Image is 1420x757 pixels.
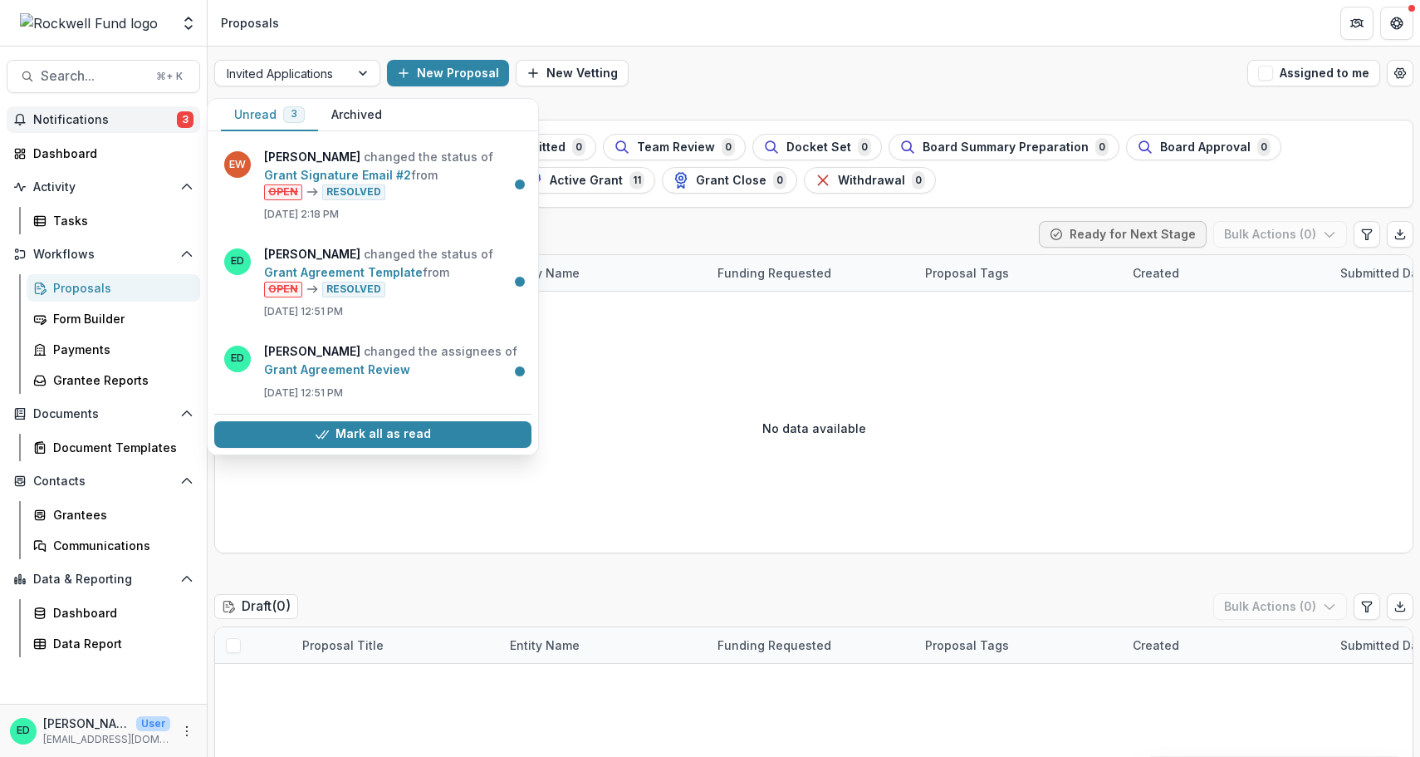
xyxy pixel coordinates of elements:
[722,138,735,156] span: 0
[1213,593,1347,620] button: Bulk Actions (0)
[1160,140,1251,155] span: Board Approval
[33,248,174,262] span: Workflows
[1123,255,1330,291] div: Created
[20,13,158,33] img: Rockwell Fund logo
[1123,627,1330,663] div: Created
[858,138,871,156] span: 0
[27,434,200,461] a: Document Templates
[7,60,200,93] button: Search...
[27,630,200,657] a: Data Report
[1257,138,1271,156] span: 0
[53,537,187,554] div: Communications
[33,145,187,162] div: Dashboard
[1126,134,1281,160] button: Board Approval0
[264,168,411,182] a: Grant Signature Email #2
[53,604,187,622] div: Dashboard
[53,371,187,389] div: Grantee Reports
[292,627,500,663] div: Proposal Title
[291,108,297,120] span: 3
[27,274,200,302] a: Proposals
[804,167,936,194] button: Withdrawal0
[53,439,187,456] div: Document Templates
[33,113,177,127] span: Notifications
[516,167,655,194] button: Active Grant11
[708,255,915,291] div: Funding Requested
[53,279,187,297] div: Proposals
[27,366,200,394] a: Grantee Reports
[7,468,200,494] button: Open Contacts
[53,635,187,652] div: Data Report
[500,627,708,663] div: Entity Name
[136,716,170,731] p: User
[1213,221,1347,248] button: Bulk Actions (0)
[1380,7,1413,40] button: Get Help
[838,174,905,188] span: Withdrawal
[1354,593,1380,620] button: Edit table settings
[27,599,200,627] a: Dashboard
[7,106,200,133] button: Notifications3
[889,134,1119,160] button: Board Summary Preparation0
[912,171,925,189] span: 0
[915,637,1019,654] div: Proposal Tags
[1387,221,1413,248] button: Export table data
[264,245,521,297] p: changed the status of from
[7,401,200,427] button: Open Documents
[318,99,395,131] button: Archived
[500,637,590,654] div: Entity Name
[33,573,174,587] span: Data & Reporting
[27,336,200,363] a: Payments
[500,255,708,291] div: Entity Name
[915,255,1123,291] div: Proposal Tags
[708,627,915,663] div: Funding Requested
[27,305,200,332] a: Form Builder
[214,421,531,448] button: Mark all as read
[708,264,841,282] div: Funding Requested
[1123,264,1189,282] div: Created
[915,264,1019,282] div: Proposal Tags
[43,715,130,732] p: [PERSON_NAME]
[637,140,715,155] span: Team Review
[264,362,410,376] a: Grant Agreement Review
[915,627,1123,663] div: Proposal Tags
[221,99,318,131] button: Unread
[33,180,174,194] span: Activity
[1247,60,1380,86] button: Assigned to me
[43,732,170,747] p: [EMAIL_ADDRESS][DOMAIN_NAME]
[500,264,590,282] div: Entity Name
[264,265,423,279] a: Grant Agreement Template
[292,637,394,654] div: Proposal Title
[629,171,644,189] span: 11
[53,212,187,229] div: Tasks
[27,532,200,559] a: Communications
[1039,221,1207,248] button: Ready for Next Stage
[221,14,279,32] div: Proposals
[177,721,197,741] button: More
[7,241,200,268] button: Open Workflows
[214,594,298,618] h2: Draft ( 0 )
[786,140,851,155] span: Docket Set
[33,474,174,489] span: Contacts
[264,342,521,379] p: changed the assignees of
[177,7,200,40] button: Open entity switcher
[53,310,187,327] div: Form Builder
[41,68,146,84] span: Search...
[27,207,200,234] a: Tasks
[1095,138,1109,156] span: 0
[773,171,786,189] span: 0
[53,506,187,524] div: Grantees
[1387,593,1413,620] button: Export table data
[696,174,766,188] span: Grant Close
[603,134,746,160] button: Team Review0
[572,138,585,156] span: 0
[53,341,187,358] div: Payments
[264,148,521,200] p: changed the status of from
[1123,637,1189,654] div: Created
[7,566,200,592] button: Open Data & Reporting
[762,420,866,437] p: No data available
